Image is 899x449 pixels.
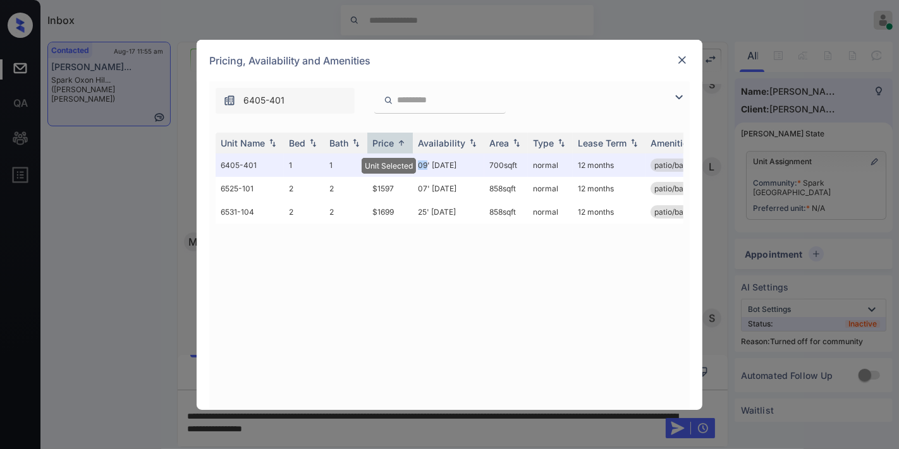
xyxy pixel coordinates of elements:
img: sorting [350,138,362,147]
img: sorting [266,138,279,147]
td: normal [528,153,573,177]
td: 09' [DATE] [413,153,484,177]
td: 858 sqft [484,177,528,200]
td: 700 sqft [484,153,528,177]
img: icon-zuma [671,90,687,105]
td: $1699 [367,200,413,224]
td: normal [528,177,573,200]
td: 6525-101 [216,177,284,200]
td: $1597 [367,177,413,200]
td: 6405-401 [216,153,284,177]
td: 12 months [573,200,645,224]
div: Pricing, Availability and Amenities [197,40,702,81]
td: 12 months [573,177,645,200]
td: 1 [284,153,324,177]
div: Lease Term [578,138,627,148]
td: 2 [284,177,324,200]
td: normal [528,200,573,224]
span: 6405-401 [243,93,284,107]
img: close [676,54,688,66]
td: 6531-104 [216,200,284,224]
img: sorting [307,138,319,147]
img: sorting [395,138,408,148]
div: Price [372,138,394,148]
img: icon-zuma [384,95,393,106]
td: 1 [324,153,367,177]
td: 858 sqft [484,200,528,224]
div: Unit Name [221,138,265,148]
div: Bath [329,138,348,148]
td: 2 [324,177,367,200]
div: Type [533,138,554,148]
div: Availability [418,138,465,148]
img: sorting [555,138,568,147]
span: patio/balcony [654,207,703,217]
td: 25' [DATE] [413,200,484,224]
img: sorting [510,138,523,147]
td: $1324 [367,153,413,177]
td: 12 months [573,153,645,177]
span: patio/balcony [654,160,703,170]
div: Bed [289,138,305,148]
div: Area [489,138,509,148]
img: sorting [467,138,479,147]
img: sorting [628,138,640,147]
td: 2 [284,200,324,224]
img: icon-zuma [223,94,236,107]
div: Amenities [651,138,693,148]
td: 2 [324,200,367,224]
span: patio/balcony [654,184,703,193]
td: 07' [DATE] [413,177,484,200]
